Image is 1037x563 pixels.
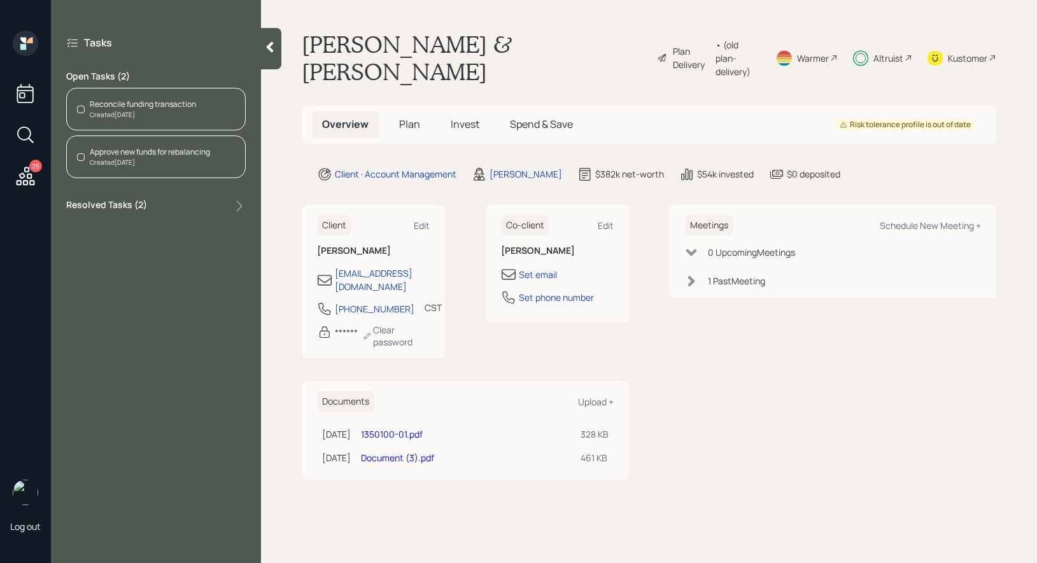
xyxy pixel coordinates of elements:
div: Upload + [578,396,614,408]
span: Spend & Save [510,117,573,131]
div: Edit [414,219,430,232]
div: [DATE] [322,451,351,464]
h6: [PERSON_NAME] [317,246,430,256]
div: [PHONE_NUMBER] [335,302,414,316]
div: Set phone number [519,291,594,304]
div: Client · Account Management [335,167,456,181]
a: 1350100-01.pdf [361,428,423,440]
div: Warmer [797,52,829,65]
div: Set email [519,268,557,281]
div: $382k net-worth [595,167,664,181]
div: Created [DATE] [90,110,196,120]
label: Resolved Tasks ( 2 ) [66,198,147,214]
div: Created [DATE] [90,158,210,167]
div: 461 KB [581,451,609,464]
div: Edit [598,219,614,232]
div: 25 [29,160,42,172]
h1: [PERSON_NAME] & [PERSON_NAME] [302,31,647,85]
div: Risk tolerance profile is out of date [840,120,971,130]
div: $54k invested [697,167,754,181]
div: • (old plan-delivery) [716,38,760,78]
a: Document (3).pdf [361,452,434,464]
div: Kustomer [948,52,987,65]
div: Clear password [363,324,430,348]
h6: Documents [317,391,374,412]
div: [DATE] [322,427,351,441]
div: Altruist [873,52,903,65]
h6: Client [317,215,351,236]
div: [PERSON_NAME] [490,167,562,181]
label: Open Tasks ( 2 ) [66,70,246,83]
div: 0 Upcoming Meeting s [708,246,795,259]
div: [EMAIL_ADDRESS][DOMAIN_NAME] [335,267,430,293]
h6: Co-client [501,215,549,236]
div: Plan Delivery [673,45,709,71]
label: Tasks [84,36,112,50]
div: Reconcile funding transaction [90,99,196,110]
div: $0 deposited [787,167,840,181]
h6: Meetings [685,215,733,236]
div: CST [425,301,442,314]
div: Schedule New Meeting + [880,219,981,232]
h6: [PERSON_NAME] [501,246,614,256]
span: Invest [451,117,479,131]
span: Plan [399,117,420,131]
div: 328 KB [581,427,609,441]
div: Approve new funds for rebalancing [90,146,210,158]
div: Log out [10,520,41,532]
span: Overview [322,117,369,131]
img: treva-nostdahl-headshot.png [13,480,38,505]
div: 1 Past Meeting [708,274,765,288]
